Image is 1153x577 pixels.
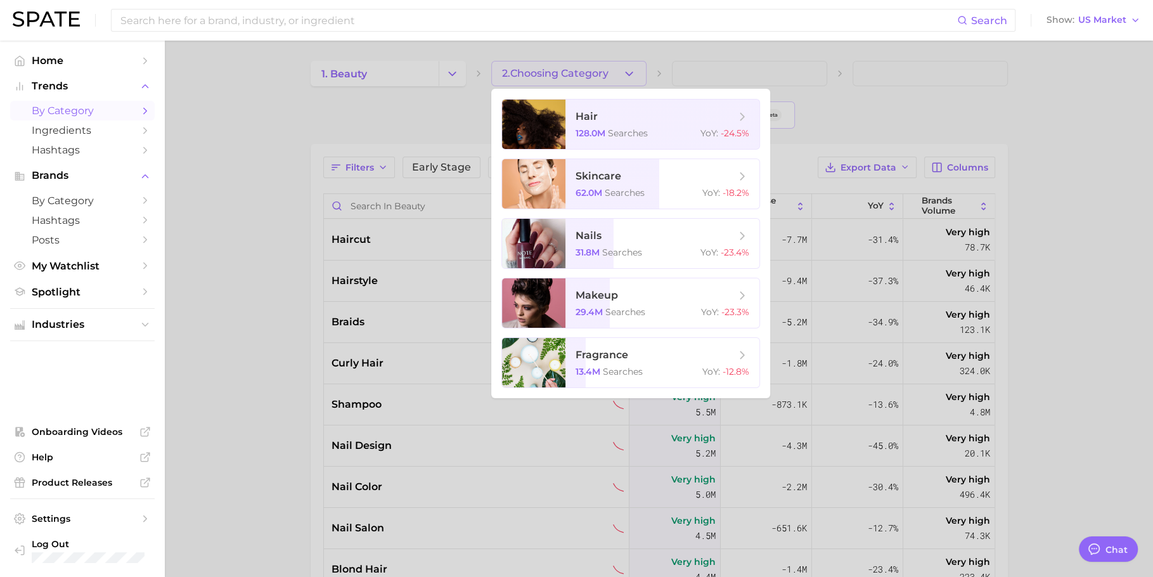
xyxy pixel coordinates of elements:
span: Home [32,55,133,67]
a: Log out. Currently logged in with e-mail jenny.zeng@spate.nyc. [10,535,155,567]
a: Help [10,448,155,467]
span: -18.2% [723,187,749,198]
a: Settings [10,509,155,528]
a: My Watchlist [10,256,155,276]
span: Trends [32,81,133,92]
span: 31.8m [576,247,600,258]
span: YoY : [701,306,719,318]
img: SPATE [13,11,80,27]
span: by Category [32,105,133,117]
button: Brands [10,166,155,185]
span: searches [608,127,648,139]
span: Search [971,15,1007,27]
span: YoY : [700,127,718,139]
span: nails [576,230,602,242]
span: Spotlight [32,286,133,298]
span: 62.0m [576,187,602,198]
span: Ingredients [32,124,133,136]
span: Posts [32,234,133,246]
span: -24.5% [721,127,749,139]
span: Help [32,451,133,463]
span: Industries [32,319,133,330]
a: Hashtags [10,211,155,230]
a: by Category [10,191,155,211]
span: searches [603,366,643,377]
span: Product Releases [32,477,133,488]
span: -23.4% [721,247,749,258]
span: searches [602,247,642,258]
button: ShowUS Market [1043,12,1143,29]
a: Posts [10,230,155,250]
a: Ingredients [10,120,155,140]
span: YoY : [702,187,720,198]
button: Industries [10,315,155,334]
span: Hashtags [32,214,133,226]
a: Product Releases [10,473,155,492]
span: 128.0m [576,127,605,139]
span: 29.4m [576,306,603,318]
input: Search here for a brand, industry, or ingredient [119,10,957,31]
a: by Category [10,101,155,120]
span: Settings [32,513,133,524]
span: hair [576,110,598,122]
span: by Category [32,195,133,207]
span: fragrance [576,349,628,361]
a: Home [10,51,155,70]
span: searches [605,187,645,198]
span: Log Out [32,538,145,550]
span: Show [1047,16,1074,23]
span: searches [605,306,645,318]
span: Brands [32,170,133,181]
a: Onboarding Videos [10,422,155,441]
span: Onboarding Videos [32,426,133,438]
a: Hashtags [10,140,155,160]
span: makeup [576,289,618,301]
span: US Market [1078,16,1126,23]
ul: 2.Choosing Category [491,89,770,398]
span: YoY : [700,247,718,258]
a: Spotlight [10,282,155,302]
span: -12.8% [723,366,749,377]
span: YoY : [702,366,720,377]
span: 13.4m [576,366,600,377]
span: -23.3% [721,306,749,318]
span: Hashtags [32,144,133,156]
span: skincare [576,170,621,182]
span: My Watchlist [32,260,133,272]
button: Trends [10,77,155,96]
